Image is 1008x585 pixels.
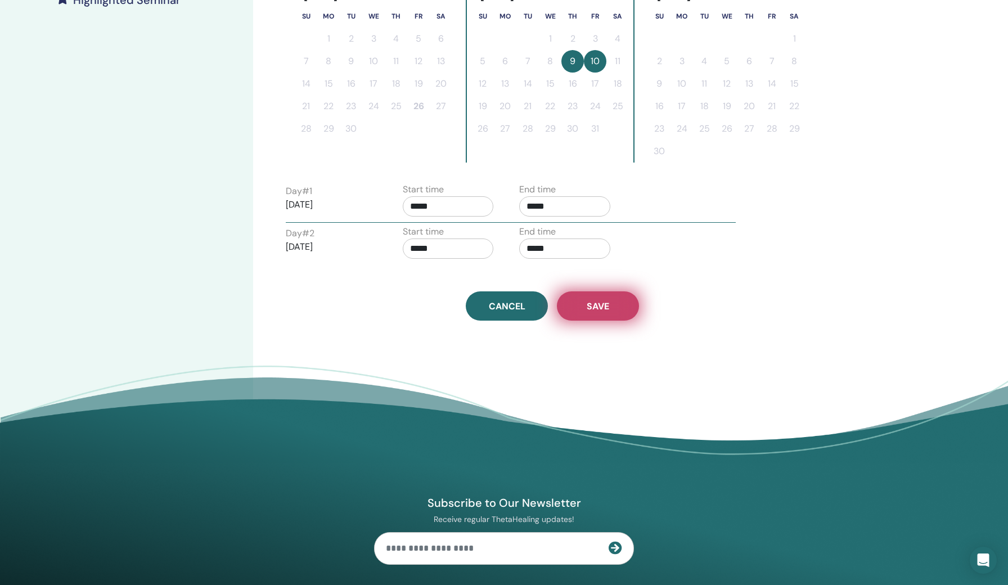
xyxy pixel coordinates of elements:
[385,95,407,118] button: 25
[648,50,670,73] button: 2
[693,5,715,28] th: Tuesday
[970,547,997,574] div: Open Intercom Messenger
[539,73,561,95] button: 15
[471,50,494,73] button: 5
[606,5,629,28] th: Saturday
[385,50,407,73] button: 11
[539,28,561,50] button: 1
[295,118,317,140] button: 28
[340,50,362,73] button: 9
[430,73,452,95] button: 20
[561,50,584,73] button: 9
[340,28,362,50] button: 2
[539,5,561,28] th: Wednesday
[295,73,317,95] button: 14
[471,73,494,95] button: 12
[561,73,584,95] button: 16
[374,514,634,524] p: Receive regular ThetaHealing updates!
[340,73,362,95] button: 16
[466,291,548,321] a: Cancel
[606,50,629,73] button: 11
[430,50,452,73] button: 13
[584,95,606,118] button: 24
[407,95,430,118] button: 26
[693,118,715,140] button: 25
[430,95,452,118] button: 27
[670,95,693,118] button: 17
[286,240,377,254] p: [DATE]
[693,95,715,118] button: 18
[715,5,738,28] th: Wednesday
[317,50,340,73] button: 8
[606,28,629,50] button: 4
[471,118,494,140] button: 26
[783,50,805,73] button: 8
[317,28,340,50] button: 1
[738,5,760,28] th: Thursday
[738,50,760,73] button: 6
[295,95,317,118] button: 21
[606,73,629,95] button: 18
[760,73,783,95] button: 14
[561,118,584,140] button: 30
[407,50,430,73] button: 12
[670,5,693,28] th: Monday
[584,118,606,140] button: 31
[539,50,561,73] button: 8
[561,28,584,50] button: 2
[539,118,561,140] button: 29
[670,118,693,140] button: 24
[519,183,556,196] label: End time
[362,95,385,118] button: 24
[587,300,609,312] span: Save
[430,5,452,28] th: Saturday
[693,50,715,73] button: 4
[648,140,670,163] button: 30
[519,225,556,238] label: End time
[584,5,606,28] th: Friday
[783,73,805,95] button: 15
[362,5,385,28] th: Wednesday
[385,5,407,28] th: Thursday
[362,28,385,50] button: 3
[286,184,312,198] label: Day # 1
[760,118,783,140] button: 28
[783,95,805,118] button: 22
[385,73,407,95] button: 18
[561,5,584,28] th: Thursday
[783,28,805,50] button: 1
[670,50,693,73] button: 3
[317,118,340,140] button: 29
[286,227,314,240] label: Day # 2
[374,496,634,510] h4: Subscribe to Our Newsletter
[286,198,377,211] p: [DATE]
[317,95,340,118] button: 22
[430,28,452,50] button: 6
[494,50,516,73] button: 6
[340,95,362,118] button: 23
[760,5,783,28] th: Friday
[584,50,606,73] button: 10
[471,95,494,118] button: 19
[783,118,805,140] button: 29
[407,28,430,50] button: 5
[557,291,639,321] button: Save
[362,73,385,95] button: 17
[317,73,340,95] button: 15
[516,73,539,95] button: 14
[584,28,606,50] button: 3
[471,5,494,28] th: Sunday
[407,73,430,95] button: 19
[385,28,407,50] button: 4
[693,73,715,95] button: 11
[715,95,738,118] button: 19
[340,118,362,140] button: 30
[317,5,340,28] th: Monday
[648,5,670,28] th: Sunday
[648,118,670,140] button: 23
[648,73,670,95] button: 9
[403,225,444,238] label: Start time
[738,73,760,95] button: 13
[362,50,385,73] button: 10
[516,95,539,118] button: 21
